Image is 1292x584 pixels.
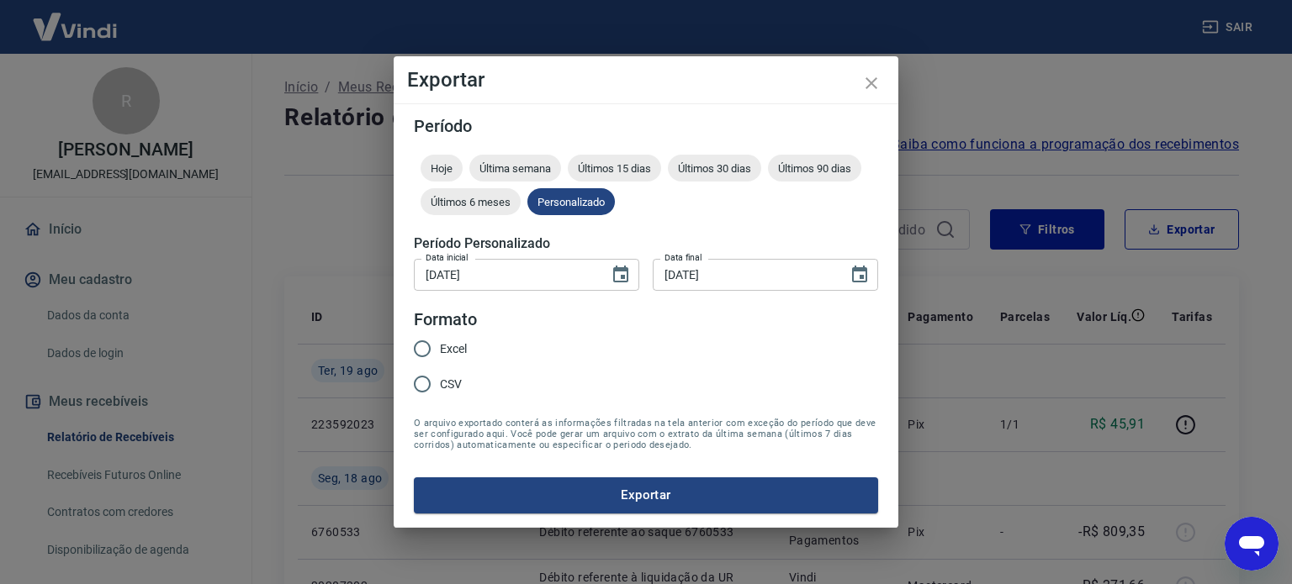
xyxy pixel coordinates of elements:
[668,155,761,182] div: Últimos 30 dias
[414,235,878,252] h5: Período Personalizado
[440,376,462,393] span: CSV
[568,162,661,175] span: Últimos 15 dias
[653,259,836,290] input: DD/MM/YYYY
[421,196,521,208] span: Últimos 6 meses
[768,155,861,182] div: Últimos 90 dias
[469,162,561,175] span: Última semana
[851,63,892,103] button: close
[843,258,876,292] button: Choose date, selected date is 31 de ago de 2025
[426,251,469,264] label: Data inicial
[527,188,615,215] div: Personalizado
[568,155,661,182] div: Últimos 15 dias
[421,188,521,215] div: Últimos 6 meses
[414,477,878,513] button: Exportar
[668,162,761,175] span: Últimos 30 dias
[469,155,561,182] div: Última semana
[421,162,463,175] span: Hoje
[421,155,463,182] div: Hoje
[440,340,467,358] span: Excel
[414,118,878,134] h5: Período
[665,251,702,264] label: Data final
[414,418,878,450] span: O arquivo exportado conterá as informações filtradas na tela anterior com exceção do período que ...
[407,70,885,90] h4: Exportar
[768,162,861,175] span: Últimos 90 dias
[1225,517,1279,571] iframe: Botão para abrir a janela de mensagens
[414,259,597,290] input: DD/MM/YYYY
[527,196,615,208] span: Personalizado
[604,258,638,292] button: Choose date, selected date is 1 de ago de 2025
[414,308,477,332] legend: Formato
